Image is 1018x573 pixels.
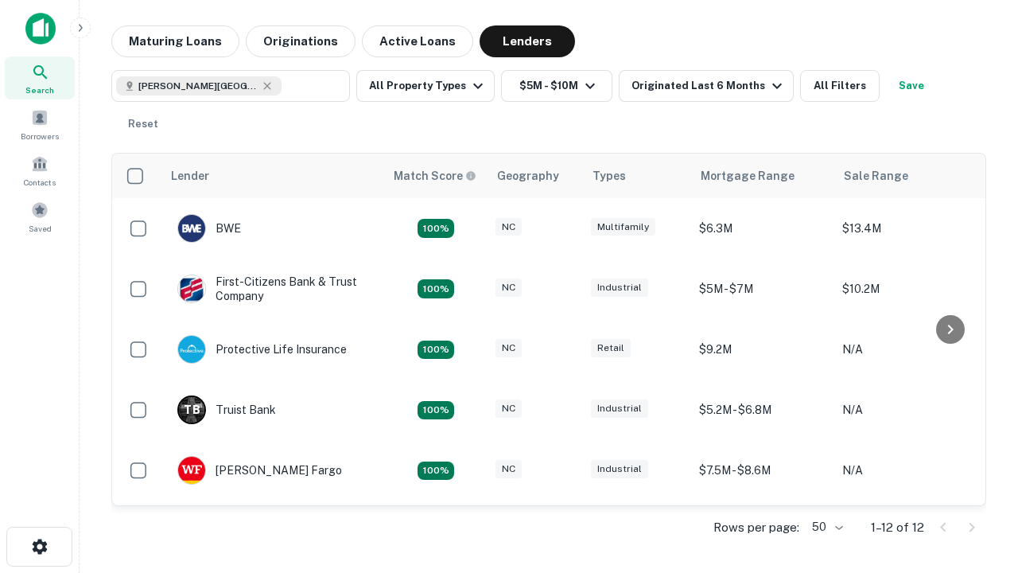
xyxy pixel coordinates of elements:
img: picture [178,457,205,484]
div: Truist Bank [177,396,276,424]
div: Sale Range [844,166,908,185]
td: N/A [834,380,977,440]
span: Borrowers [21,130,59,142]
td: $9.2M [691,319,834,380]
td: $5.2M - $6.8M [691,380,834,440]
td: $13.4M [834,198,977,259]
td: N/A [834,440,977,501]
img: capitalize-icon.png [25,13,56,45]
div: [PERSON_NAME] Fargo [177,456,342,485]
button: Lenders [480,25,575,57]
div: Matching Properties: 2, hasApolloMatch: undefined [418,462,454,481]
button: Originated Last 6 Months [619,70,794,102]
img: picture [178,336,205,363]
td: $6.3M [691,198,834,259]
div: Matching Properties: 2, hasApolloMatch: undefined [418,341,454,360]
div: NC [495,400,522,418]
div: NC [495,218,522,236]
td: N/A [834,319,977,380]
button: All Property Types [356,70,495,102]
button: Reset [118,108,169,140]
td: $10.2M [834,259,977,319]
p: T B [184,402,200,419]
td: $8.8M [691,501,834,561]
div: Capitalize uses an advanced AI algorithm to match your search with the best lender. The match sco... [394,167,476,185]
td: N/A [834,501,977,561]
div: Multifamily [591,218,655,236]
div: First-citizens Bank & Trust Company [177,275,368,303]
a: Contacts [5,149,75,192]
span: Search [25,84,54,96]
th: Sale Range [834,154,977,198]
p: 1–12 of 12 [871,518,924,537]
div: Matching Properties: 3, hasApolloMatch: undefined [418,401,454,420]
div: Retail [591,339,631,357]
th: Mortgage Range [691,154,834,198]
th: Capitalize uses an advanced AI algorithm to match your search with the best lender. The match sco... [384,154,488,198]
div: Industrial [591,400,648,418]
td: $5M - $7M [691,259,834,319]
h6: Match Score [394,167,473,185]
button: Originations [246,25,356,57]
div: 50 [806,516,845,539]
button: Maturing Loans [111,25,239,57]
div: BWE [177,214,241,243]
div: Matching Properties: 2, hasApolloMatch: undefined [418,219,454,238]
iframe: Chat Widget [938,395,1018,471]
div: Matching Properties: 2, hasApolloMatch: undefined [418,279,454,298]
img: picture [178,275,205,302]
th: Lender [161,154,384,198]
p: Rows per page: [713,518,799,537]
div: Industrial [591,460,648,478]
button: $5M - $10M [501,70,612,102]
div: Industrial [591,279,648,297]
button: Active Loans [362,25,473,57]
div: NC [495,460,522,478]
th: Geography [488,154,583,198]
td: $7.5M - $8.6M [691,440,834,501]
span: Contacts [24,176,56,189]
a: Saved [5,195,75,238]
div: Geography [497,166,559,185]
img: picture [178,215,205,242]
span: [PERSON_NAME][GEOGRAPHIC_DATA], [GEOGRAPHIC_DATA] [138,79,258,93]
div: NC [495,279,522,297]
a: Search [5,57,75,99]
span: Saved [29,222,52,235]
div: Originated Last 6 Months [631,76,787,95]
button: Save your search to get updates of matches that match your search criteria. [886,70,937,102]
div: Lender [171,166,209,185]
div: Protective Life Insurance [177,335,347,364]
a: Borrowers [5,103,75,146]
button: All Filters [800,70,880,102]
div: NC [495,339,522,357]
div: Types [593,166,626,185]
div: Mortgage Range [701,166,795,185]
th: Types [583,154,691,198]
